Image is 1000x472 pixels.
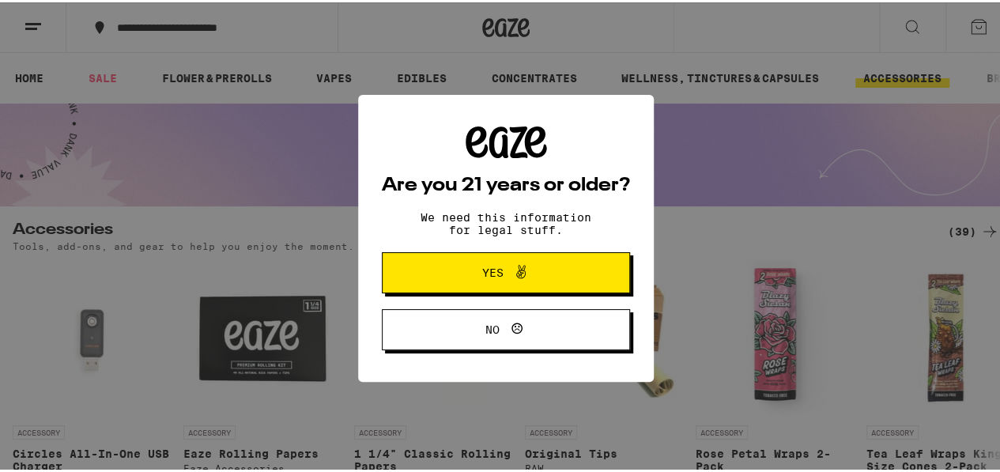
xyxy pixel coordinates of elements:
[382,307,630,348] button: No
[482,265,504,276] span: Yes
[485,322,500,333] span: No
[407,209,605,234] p: We need this information for legal stuff.
[382,174,630,193] h2: Are you 21 years or older?
[9,11,114,24] span: Hi. Need any help?
[382,250,630,291] button: Yes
